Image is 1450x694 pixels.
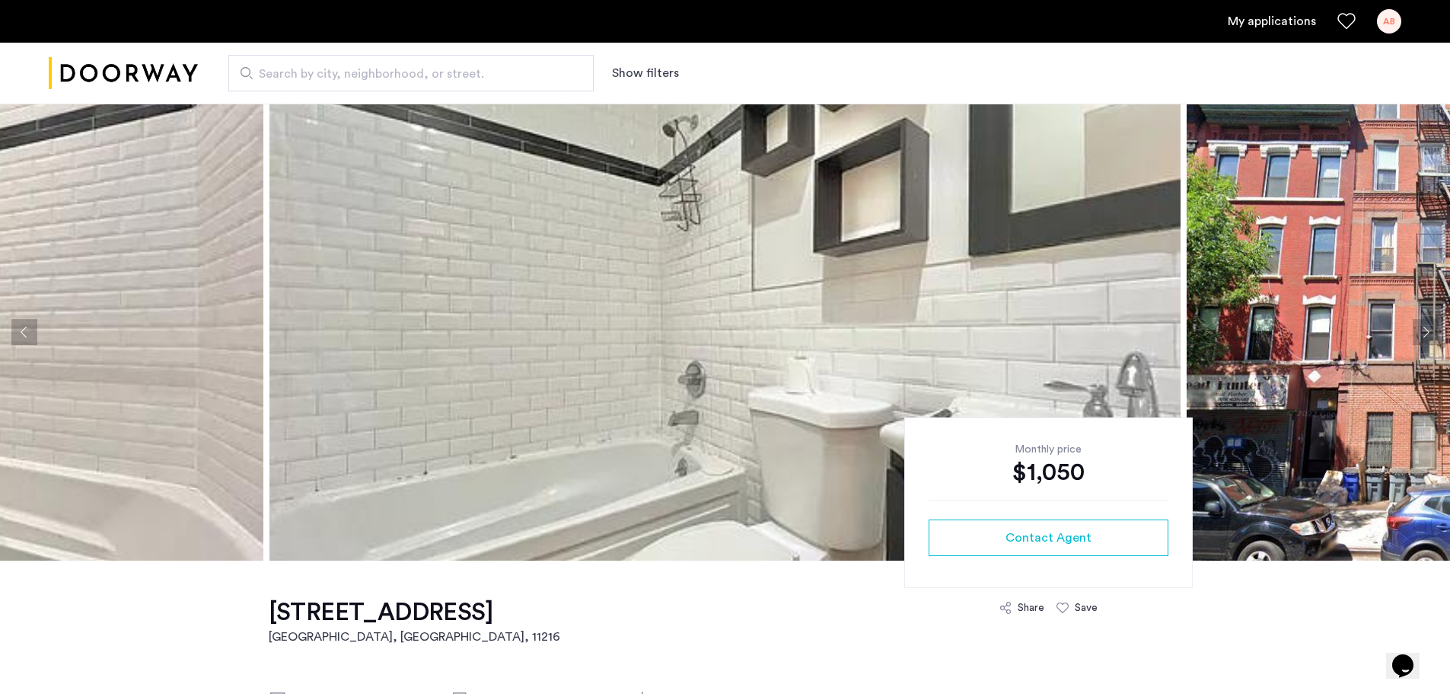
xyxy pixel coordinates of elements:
a: [STREET_ADDRESS][GEOGRAPHIC_DATA], [GEOGRAPHIC_DATA], 11216 [269,597,560,646]
span: Contact Agent [1005,529,1091,547]
img: logo [49,45,198,102]
iframe: chat widget [1386,633,1435,679]
div: $1,050 [929,457,1168,488]
span: Search by city, neighborhood, or street. [259,65,551,83]
a: My application [1228,12,1316,30]
div: Share [1018,600,1044,616]
button: button [929,520,1168,556]
h2: [GEOGRAPHIC_DATA], [GEOGRAPHIC_DATA] , 11216 [269,628,560,646]
a: Cazamio logo [49,45,198,102]
a: Favorites [1337,12,1356,30]
button: Next apartment [1413,319,1439,345]
img: apartment [269,104,1181,561]
h1: [STREET_ADDRESS] [269,597,560,628]
input: Apartment Search [228,55,594,91]
div: AB [1377,9,1401,34]
button: Show or hide filters [612,64,679,82]
div: Save [1075,600,1098,616]
div: Monthly price [929,442,1168,457]
button: Previous apartment [11,319,37,345]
